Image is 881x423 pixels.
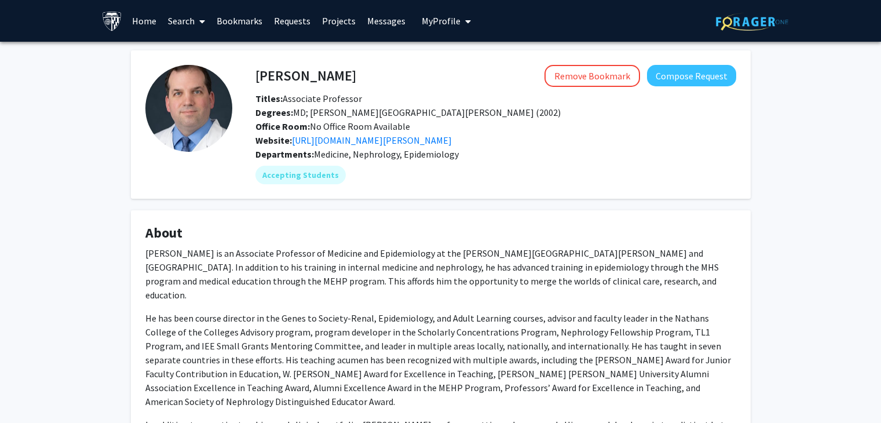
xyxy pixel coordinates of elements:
a: Home [126,1,162,41]
span: My Profile [422,15,460,27]
b: Website: [255,134,292,146]
p: He has been course director in the Genes to Society-Renal, Epidemiology, and Adult Learning cours... [145,311,736,409]
iframe: Chat [9,371,49,414]
span: Associate Professor [255,93,362,104]
a: Opens in a new tab [292,134,452,146]
a: Projects [316,1,361,41]
img: Profile Picture [145,65,232,152]
b: Departments: [255,148,314,160]
p: [PERSON_NAME] is an Associate Professor of Medicine and Epidemiology at the [PERSON_NAME][GEOGRAP... [145,246,736,302]
a: Search [162,1,211,41]
h4: About [145,225,736,242]
button: Compose Request to Stephen Sozio [647,65,736,86]
span: MD; [PERSON_NAME][GEOGRAPHIC_DATA][PERSON_NAME] (2002) [255,107,561,118]
button: Remove Bookmark [544,65,640,87]
b: Titles: [255,93,283,104]
img: Johns Hopkins University Logo [102,11,122,31]
a: Requests [268,1,316,41]
img: ForagerOne Logo [716,13,788,31]
a: Messages [361,1,411,41]
span: Medicine, Nephrology, Epidemiology [314,148,459,160]
h4: [PERSON_NAME] [255,65,356,86]
mat-chip: Accepting Students [255,166,346,184]
a: Bookmarks [211,1,268,41]
b: Office Room: [255,121,310,132]
b: Degrees: [255,107,293,118]
span: No Office Room Available [255,121,410,132]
